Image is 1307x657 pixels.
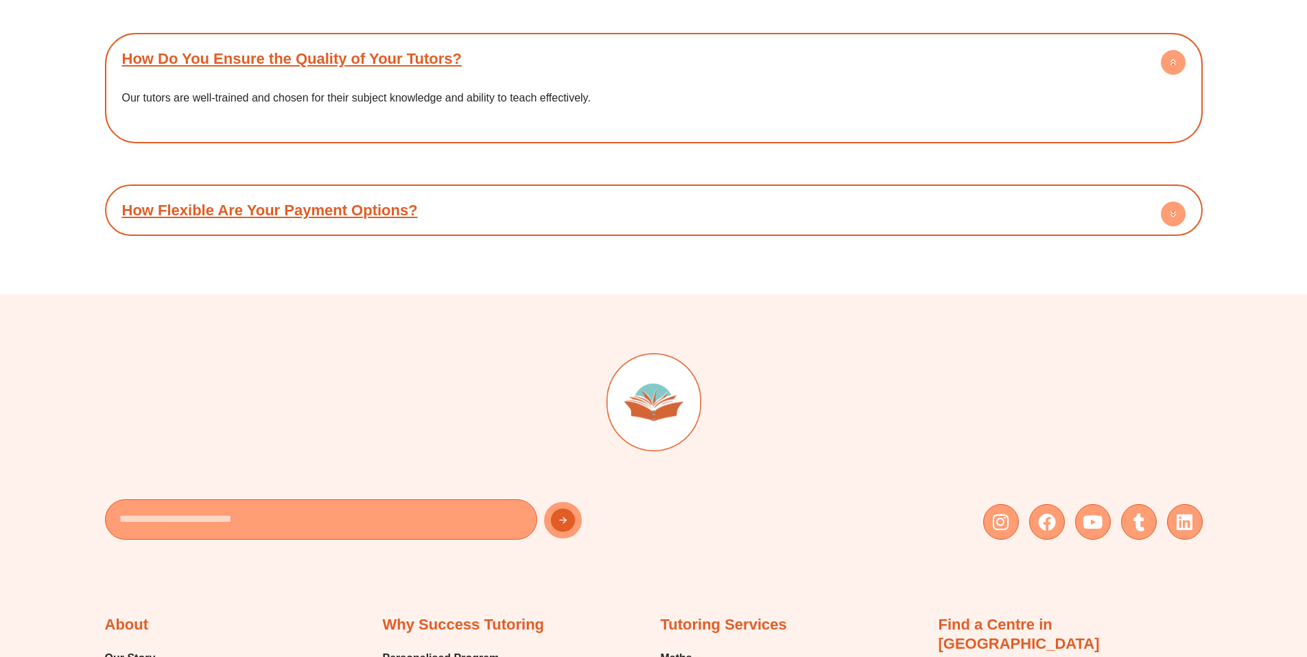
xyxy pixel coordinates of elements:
[1072,502,1307,657] iframe: Chat Widget
[122,50,462,67] a: How Do You Ensure the Quality of Your Tutors?
[112,40,1196,77] div: How Do You Ensure the Quality of Your Tutors?
[105,499,647,547] form: New Form
[661,615,787,635] h2: Tutoring Services
[939,616,1100,653] a: Find a Centre in [GEOGRAPHIC_DATA]
[122,202,418,219] a: How Flexible Are Your Payment Options?
[122,92,591,104] span: Our tutors are well-trained and chosen for their subject knowledge and ability to teach effectively.
[112,191,1196,229] div: How Flexible Are Your Payment Options?
[112,77,1196,136] div: How Do You Ensure the Quality of Your Tutors?
[105,615,149,635] h2: About
[383,615,545,635] h2: Why Success Tutoring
